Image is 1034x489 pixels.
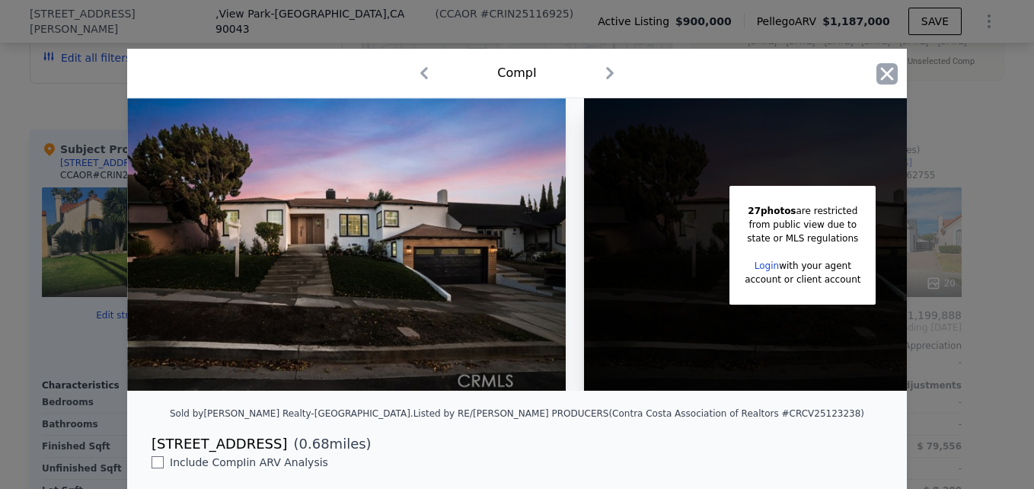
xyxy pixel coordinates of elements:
div: state or MLS regulations [745,232,860,245]
div: [STREET_ADDRESS] [152,433,287,455]
a: Login [755,260,779,271]
div: Listed by RE/[PERSON_NAME] PRODUCERS (Contra Costa Association of Realtors #CRCV25123238) [413,408,864,419]
div: are restricted [745,204,860,218]
span: with your agent [779,260,851,271]
img: Property Img [127,98,566,391]
div: account or client account [745,273,860,286]
span: 0.68 [299,436,330,452]
div: from public view due to [745,218,860,232]
div: Sold by [PERSON_NAME] Realty-[GEOGRAPHIC_DATA] . [170,408,413,419]
div: Comp I [497,64,536,82]
span: Include Comp I in ARV Analysis [164,456,334,468]
span: ( miles) [287,433,371,455]
span: 27 photos [748,206,796,216]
